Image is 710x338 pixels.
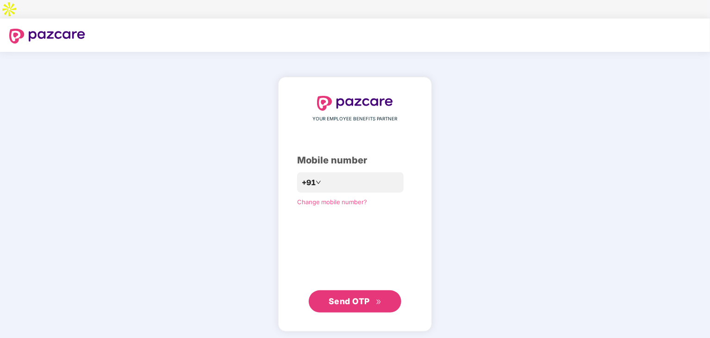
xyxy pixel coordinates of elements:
img: logo [9,29,85,44]
span: Send OTP [329,296,370,306]
button: Send OTPdouble-right [309,290,401,313]
a: Change mobile number? [297,198,367,206]
span: +91 [302,177,316,188]
img: logo [317,96,393,111]
span: down [316,180,321,185]
span: YOUR EMPLOYEE BENEFITS PARTNER [313,115,398,123]
div: Mobile number [297,153,413,168]
span: double-right [376,299,382,305]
